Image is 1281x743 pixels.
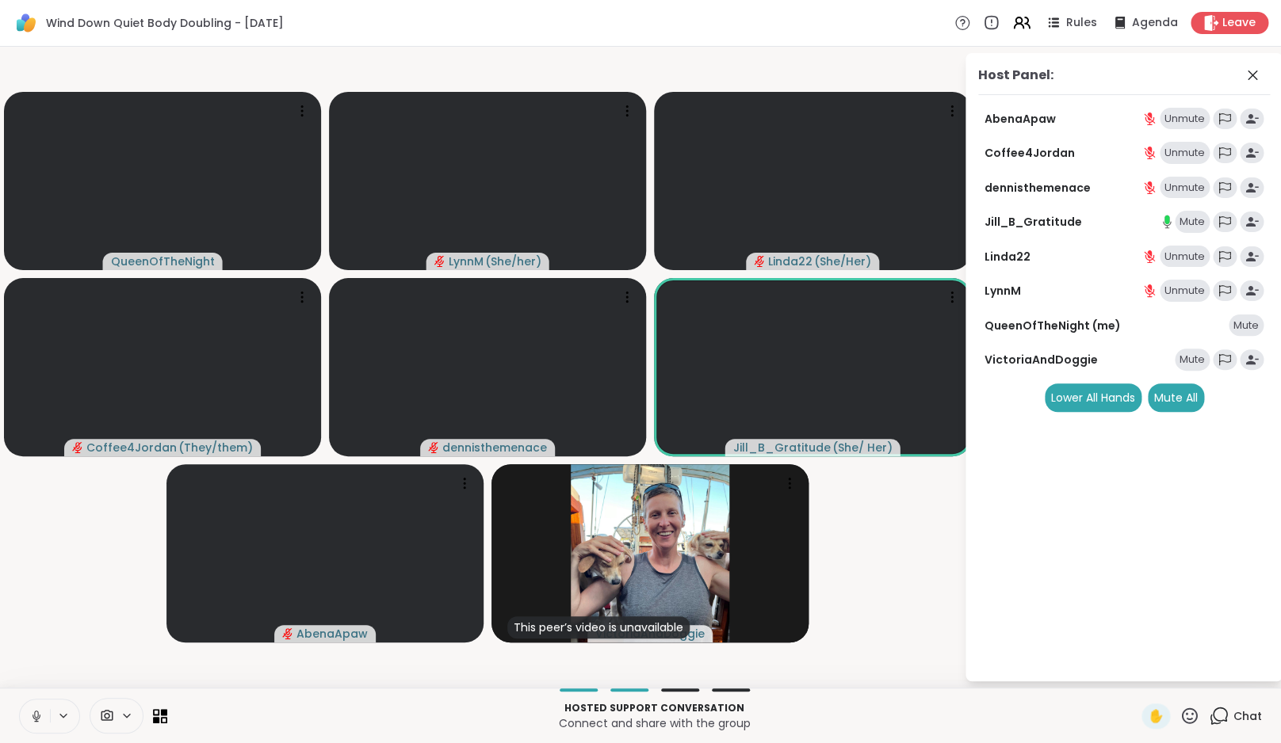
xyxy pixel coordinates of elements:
[985,214,1082,230] a: Jill_B_Gratitude
[768,253,813,269] span: Linda22
[449,253,484,269] span: LynnM
[178,440,253,455] span: ( They/them )
[985,283,1021,299] a: LynnM
[754,256,765,267] span: audio-muted
[296,626,368,642] span: AbenaApaw
[985,249,1031,265] a: Linda22
[1233,708,1262,724] span: Chat
[282,628,293,639] span: audio-muted
[1160,246,1210,268] div: Unmute
[832,440,893,455] span: ( She/ Her )
[571,464,729,642] img: VictoriaAndDoggie
[1066,15,1097,31] span: Rules
[1148,383,1204,412] div: Mute All
[1229,314,1264,337] div: Mute
[1132,15,1178,31] span: Agenda
[985,180,1091,196] a: dennisthemenace
[1160,177,1210,199] div: Unmute
[86,440,177,455] span: Coffee4Jordan
[177,701,1132,715] p: Hosted support conversation
[1160,142,1210,164] div: Unmute
[507,616,690,638] div: This peer’s video is unavailable
[1148,707,1164,726] span: ✋
[434,256,445,267] span: audio-muted
[1160,280,1210,302] div: Unmute
[13,10,40,36] img: ShareWell Logomark
[1175,211,1210,233] div: Mute
[985,111,1056,127] a: AbenaApaw
[111,253,215,269] span: QueenOfTheNight
[1160,108,1210,130] div: Unmute
[46,15,284,31] span: Wind Down Quiet Body Doubling - [DATE]
[985,318,1121,333] a: QueenOfTheNight (me)
[1045,383,1141,412] div: Lower All Hands
[985,145,1075,161] a: Coffee4Jordan
[1222,15,1256,31] span: Leave
[442,440,547,455] span: dennisthemenace
[814,253,871,269] span: ( She/Her )
[428,442,439,453] span: audio-muted
[733,440,831,455] span: Jill_B_Gratitude
[1175,349,1210,371] div: Mute
[485,253,541,269] span: ( She/her )
[978,66,1053,85] div: Host Panel:
[177,715,1132,731] p: Connect and share with the group
[72,442,83,453] span: audio-muted
[985,352,1098,368] a: VictoriaAndDoggie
